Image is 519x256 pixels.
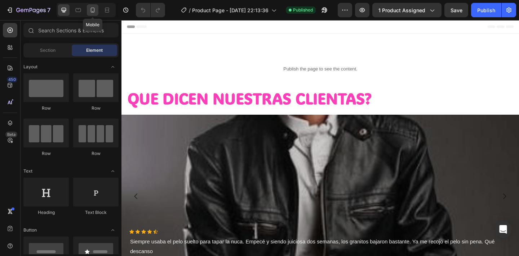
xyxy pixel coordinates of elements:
iframe: Design area [121,20,519,256]
div: Row [23,150,69,157]
div: Row [73,150,119,157]
div: Open Intercom Messenger [494,221,512,238]
span: / [189,6,191,14]
span: Section [40,47,56,54]
div: Beta [5,132,17,137]
div: Heading [23,209,69,216]
button: Carousel Back Arrow [6,182,26,202]
span: Toggle open [107,61,119,73]
input: Search Sections & Elements [23,23,119,37]
span: Text [23,168,32,174]
span: Published [293,7,313,13]
h2: QUE DICEN NUESTRAS CLIENTAS? [6,74,427,97]
button: Save [444,3,468,17]
span: Button [23,227,37,233]
div: Row [73,105,119,111]
span: Element [86,47,103,54]
p: Publish the page to see the content. [6,49,427,57]
span: Product Page - [DATE] 22:13:36 [192,6,269,14]
button: Publish [471,3,501,17]
div: Row [23,105,69,111]
button: 7 [3,3,54,17]
div: 450 [7,77,17,82]
div: Undo/Redo [136,3,165,17]
span: Toggle open [107,224,119,236]
span: 1 product assigned [378,6,425,14]
div: Text Block [73,209,119,216]
p: 7 [47,6,50,14]
span: Layout [23,64,37,70]
span: Save [451,7,462,13]
button: 1 product assigned [372,3,442,17]
span: Toggle open [107,165,119,177]
button: Carousel Next Arrow [407,182,427,202]
div: Publish [477,6,495,14]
